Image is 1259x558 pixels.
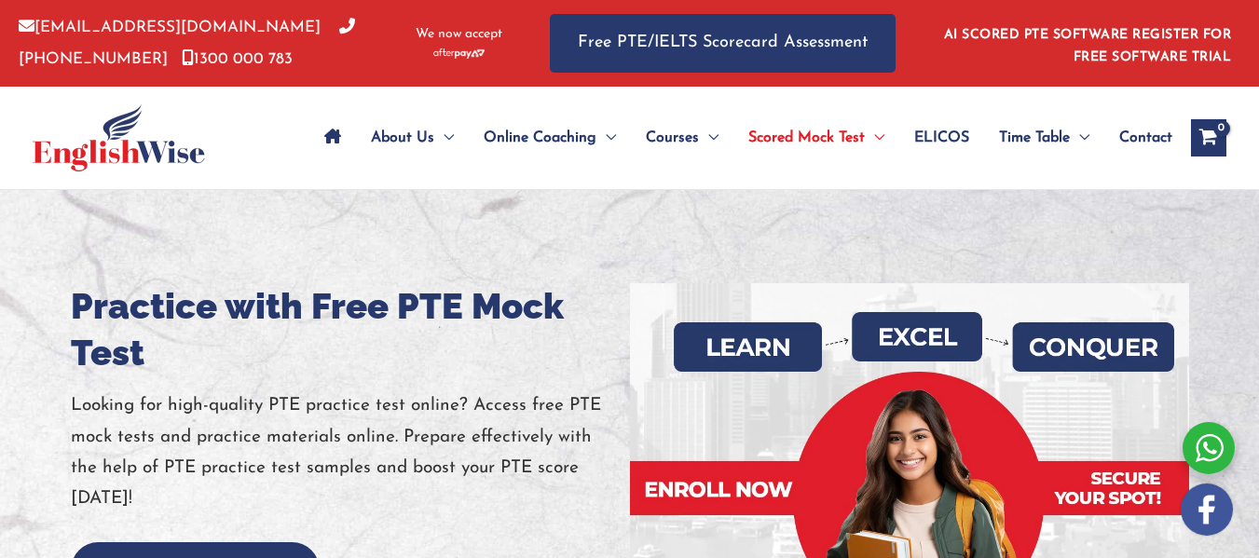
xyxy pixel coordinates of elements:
span: Menu Toggle [596,105,616,170]
a: 1300 000 783 [182,51,293,67]
span: Scored Mock Test [748,105,865,170]
nav: Site Navigation: Main Menu [309,105,1172,170]
span: Menu Toggle [865,105,884,170]
span: Menu Toggle [1070,105,1089,170]
p: Looking for high-quality PTE practice test online? Access free PTE mock tests and practice materi... [71,390,630,514]
a: Online CoachingMenu Toggle [469,105,631,170]
img: white-facebook.png [1181,483,1233,536]
span: Online Coaching [484,105,596,170]
span: Contact [1119,105,1172,170]
a: About UsMenu Toggle [356,105,469,170]
span: Menu Toggle [699,105,718,170]
span: About Us [371,105,434,170]
a: [PHONE_NUMBER] [19,20,355,66]
a: Scored Mock TestMenu Toggle [733,105,899,170]
a: View Shopping Cart, empty [1191,119,1226,157]
a: Time TableMenu Toggle [984,105,1104,170]
span: Time Table [999,105,1070,170]
span: We now accept [416,25,502,44]
aside: Header Widget 1 [933,13,1240,74]
a: [EMAIL_ADDRESS][DOMAIN_NAME] [19,20,321,35]
a: CoursesMenu Toggle [631,105,733,170]
h1: Practice with Free PTE Mock Test [71,283,630,376]
a: AI SCORED PTE SOFTWARE REGISTER FOR FREE SOFTWARE TRIAL [944,28,1232,64]
span: ELICOS [914,105,969,170]
img: cropped-ew-logo [33,104,205,171]
a: Free PTE/IELTS Scorecard Assessment [550,14,896,73]
a: ELICOS [899,105,984,170]
span: Courses [646,105,699,170]
img: Afterpay-Logo [433,48,485,59]
a: Contact [1104,105,1172,170]
span: Menu Toggle [434,105,454,170]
